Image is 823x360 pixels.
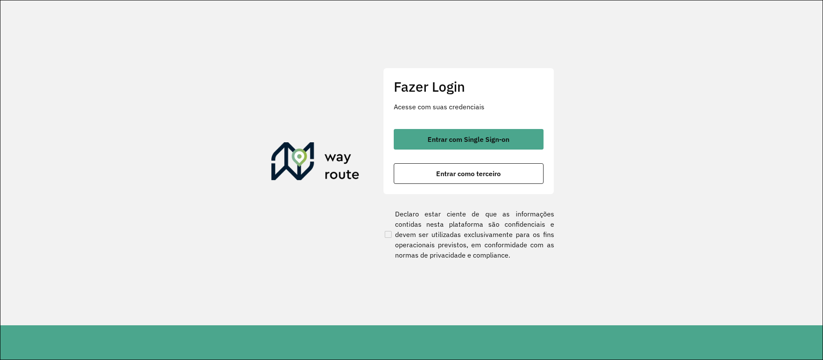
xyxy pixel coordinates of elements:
h2: Fazer Login [394,78,544,95]
span: Entrar como terceiro [436,170,501,177]
button: button [394,129,544,150]
label: Declaro estar ciente de que as informações contidas nesta plataforma são confidenciais e devem se... [383,209,554,260]
p: Acesse com suas credenciais [394,102,544,112]
span: Entrar com Single Sign-on [428,136,509,143]
button: button [394,163,544,184]
img: Roteirizador AmbevTech [271,142,360,183]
